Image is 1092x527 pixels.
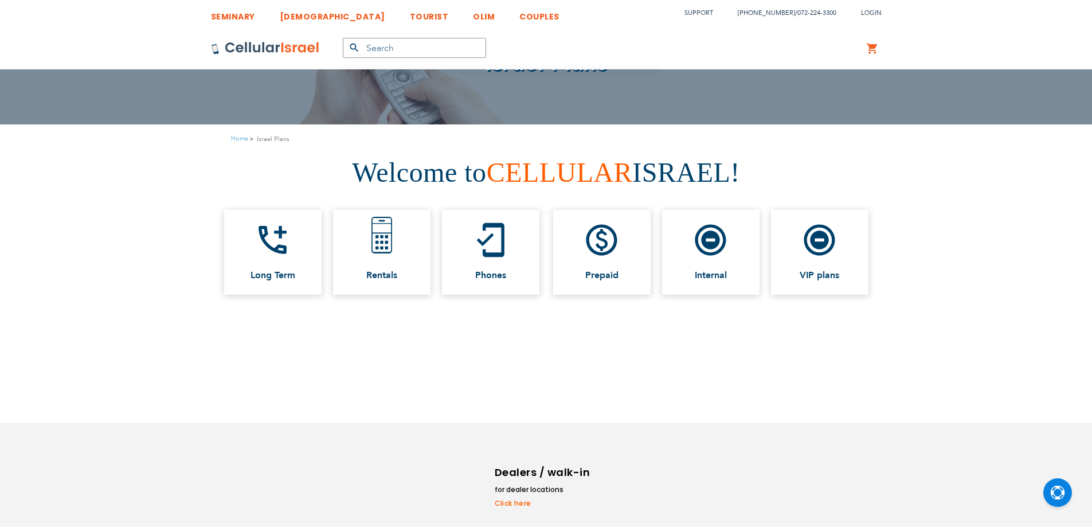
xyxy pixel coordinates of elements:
[257,134,289,145] strong: Israel Plans
[495,498,592,509] a: Click here
[771,210,868,295] a: do_not_disturb_on_total_silence VIP plans
[343,38,486,58] input: Search
[251,270,295,280] span: Long Term
[214,204,879,300] ul: .
[254,221,291,259] i: add_ic_call
[366,270,397,280] span: Rentals
[684,9,713,17] a: Support
[473,3,495,24] a: OLIM
[726,5,836,21] li: /
[583,221,620,259] i: paid
[224,210,322,295] a: add_ic_call Long Term
[495,484,592,495] li: for dealer locations
[692,221,729,259] i: do_not_disturb_on_total_silence
[475,270,506,280] span: Phones
[738,9,795,17] a: [PHONE_NUMBER]
[9,153,1083,193] h1: Welcome to ISRAEL!
[797,9,836,17] a: 072-224-3300
[585,270,619,280] span: Prepaid
[211,41,320,55] img: Cellular Israel Logo
[695,270,727,280] span: Internal
[861,9,882,17] span: Login
[333,210,430,295] a: Rentals
[800,270,839,280] span: VIP plans
[519,3,559,24] a: COUPLES
[801,221,838,259] i: do_not_disturb_on_total_silence
[231,134,248,143] a: Home
[472,221,509,259] i: mobile_friendly
[410,3,449,24] a: TOURIST
[662,210,760,295] a: do_not_disturb_on_total_silence Internal
[495,464,592,481] h6: Dealers / walk-in
[442,210,539,295] a: mobile_friendly Phones
[211,3,255,24] a: SEMINARY
[487,157,633,188] span: CELLULAR
[280,3,385,24] a: [DEMOGRAPHIC_DATA]
[553,210,651,295] a: paid Prepaid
